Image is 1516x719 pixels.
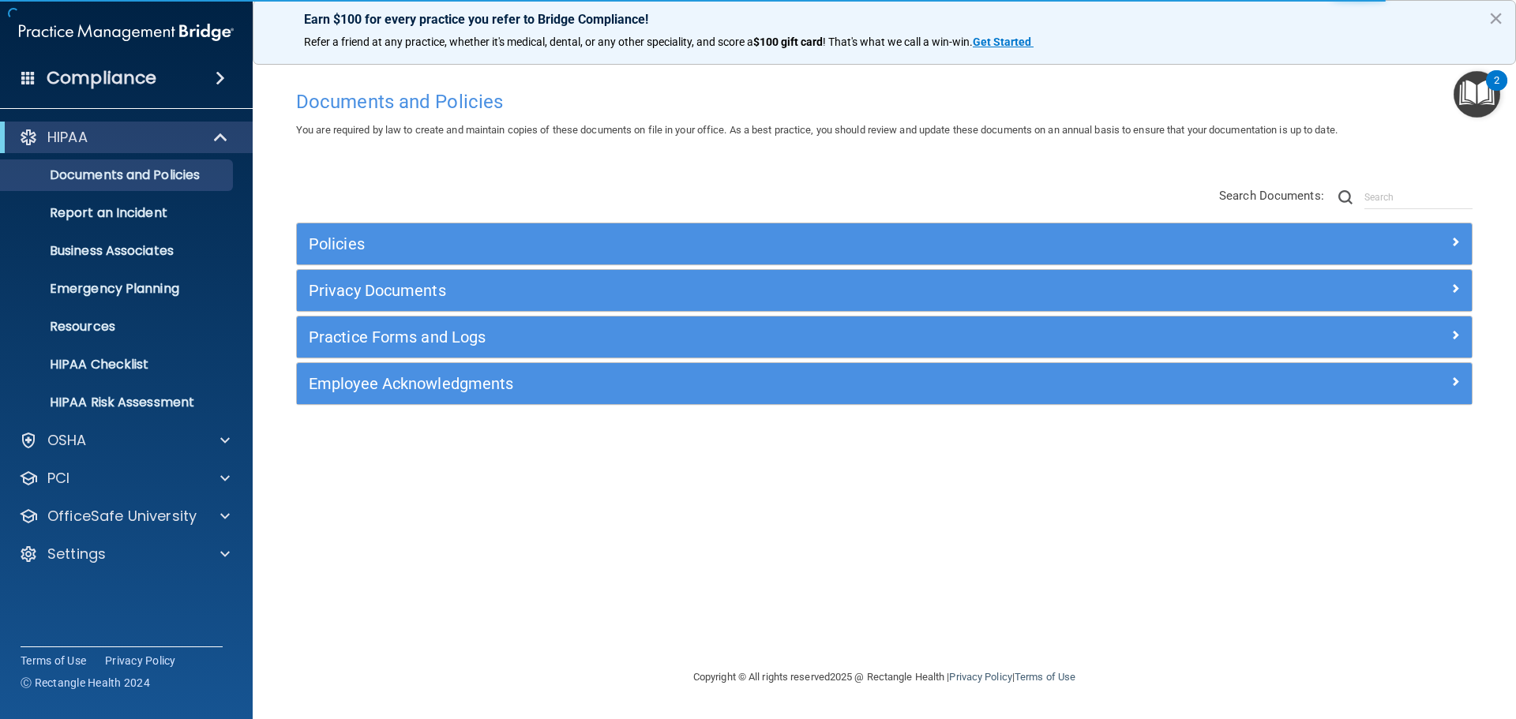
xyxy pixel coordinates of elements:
[19,17,234,48] img: PMB logo
[1494,81,1499,101] div: 2
[304,12,1465,27] p: Earn $100 for every practice you refer to Bridge Compliance!
[10,395,226,410] p: HIPAA Risk Assessment
[47,67,156,89] h4: Compliance
[105,653,176,668] a: Privacy Policy
[47,507,197,526] p: OfficeSafe University
[47,431,87,450] p: OSHA
[1015,671,1075,683] a: Terms of Use
[973,36,1034,48] a: Get Started
[309,231,1460,257] a: Policies
[296,92,1473,112] h4: Documents and Policies
[753,36,823,48] strong: $100 gift card
[19,545,230,564] a: Settings
[10,319,226,335] p: Resources
[47,469,69,488] p: PCI
[596,652,1173,702] div: Copyright © All rights reserved 2025 @ Rectangle Health | |
[309,375,1166,392] h5: Employee Acknowledgments
[973,36,1031,48] strong: Get Started
[47,128,88,147] p: HIPAA
[1219,189,1324,203] span: Search Documents:
[10,205,226,221] p: Report an Incident
[309,371,1460,396] a: Employee Acknowledgments
[10,167,226,183] p: Documents and Policies
[10,243,226,259] p: Business Associates
[304,36,753,48] span: Refer a friend at any practice, whether it's medical, dental, or any other speciality, and score a
[949,671,1011,683] a: Privacy Policy
[19,128,229,147] a: HIPAA
[823,36,973,48] span: ! That's what we call a win-win.
[10,357,226,373] p: HIPAA Checklist
[309,324,1460,350] a: Practice Forms and Logs
[309,235,1166,253] h5: Policies
[309,278,1460,303] a: Privacy Documents
[1338,190,1353,204] img: ic-search.3b580494.png
[10,281,226,297] p: Emergency Planning
[309,328,1166,346] h5: Practice Forms and Logs
[19,431,230,450] a: OSHA
[1364,185,1473,209] input: Search
[19,507,230,526] a: OfficeSafe University
[1488,6,1503,31] button: Close
[21,675,150,691] span: Ⓒ Rectangle Health 2024
[296,124,1338,136] span: You are required by law to create and maintain copies of these documents on file in your office. ...
[21,653,86,668] a: Terms of Use
[1454,71,1500,118] button: Open Resource Center, 2 new notifications
[309,282,1166,299] h5: Privacy Documents
[19,469,230,488] a: PCI
[47,545,106,564] p: Settings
